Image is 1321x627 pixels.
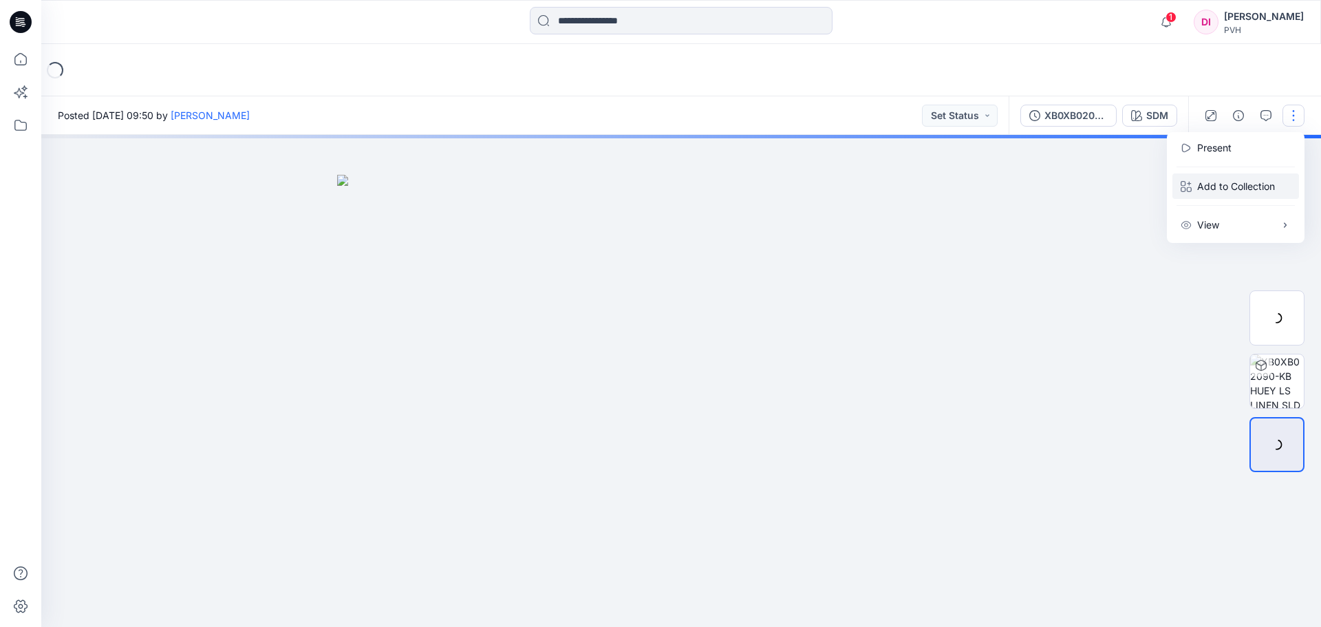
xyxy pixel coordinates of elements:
a: Present [1197,140,1232,155]
div: SDM [1146,108,1168,123]
span: Posted [DATE] 09:50 by [58,108,250,123]
span: 1 [1166,12,1177,23]
button: SDM [1122,105,1177,127]
div: PVH [1224,25,1304,35]
a: [PERSON_NAME] [171,109,250,121]
div: XB0XB02090-KB [PERSON_NAME] LINEN SLD SHIRT-PROTO-V01 [1044,108,1108,123]
button: Details [1227,105,1249,127]
p: Add to Collection [1197,179,1275,193]
div: [PERSON_NAME] [1224,8,1304,25]
button: XB0XB02090-KB [PERSON_NAME] LINEN SLD SHIRT-PROTO-V01 [1020,105,1117,127]
img: XB0XB02090-KB HUEY LS LINEN SLD SHIRT-PROTO-V01 SDM [1250,354,1304,408]
div: DI [1194,10,1218,34]
p: View [1197,217,1219,232]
